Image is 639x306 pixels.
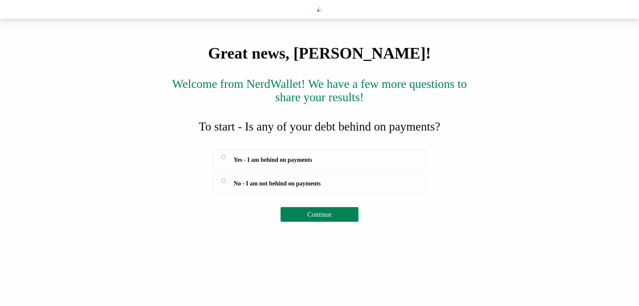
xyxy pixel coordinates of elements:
button: Continue [281,207,358,222]
span: No - I am not behind on payments [234,179,321,188]
a: Tryascend.com [275,5,364,13]
div: Welcome from NerdWallet! We have a few more questions to share your results! [160,77,479,104]
input: No - I am not behind on payments [221,178,226,183]
img: Tryascend.com [316,6,323,13]
span: Continue [307,211,331,218]
span: Yes - I am behind on payments [234,155,312,164]
input: Yes - I am behind on payments [221,155,226,159]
